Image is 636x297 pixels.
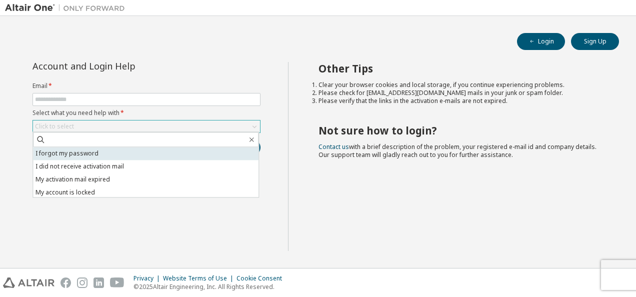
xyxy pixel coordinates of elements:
[236,274,288,282] div: Cookie Consent
[133,274,163,282] div: Privacy
[5,3,130,13] img: Altair One
[318,142,596,159] span: with a brief description of the problem, your registered e-mail id and company details. Our suppo...
[77,277,87,288] img: instagram.svg
[318,124,601,137] h2: Not sure how to login?
[318,97,601,105] li: Please verify that the links in the activation e-mails are not expired.
[35,122,74,130] div: Click to select
[110,277,124,288] img: youtube.svg
[32,82,260,90] label: Email
[33,147,258,160] li: I forgot my password
[33,120,260,132] div: Click to select
[517,33,565,50] button: Login
[93,277,104,288] img: linkedin.svg
[571,33,619,50] button: Sign Up
[60,277,71,288] img: facebook.svg
[318,81,601,89] li: Clear your browser cookies and local storage, if you continue experiencing problems.
[32,109,260,117] label: Select what you need help with
[163,274,236,282] div: Website Terms of Use
[318,89,601,97] li: Please check for [EMAIL_ADDRESS][DOMAIN_NAME] mails in your junk or spam folder.
[32,62,215,70] div: Account and Login Help
[3,277,54,288] img: altair_logo.svg
[318,142,349,151] a: Contact us
[133,282,288,291] p: © 2025 Altair Engineering, Inc. All Rights Reserved.
[318,62,601,75] h2: Other Tips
